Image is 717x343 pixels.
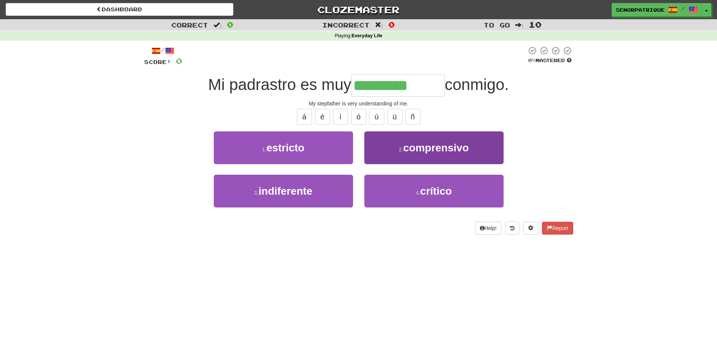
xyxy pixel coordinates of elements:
button: 4.crítico [364,175,504,207]
button: 3.indiferente [214,175,353,207]
a: senorpatrique / [612,3,702,17]
span: 0 [176,56,182,66]
button: á [297,109,312,125]
span: indiferente [259,185,312,197]
div: My stepfather is very understanding of me. [144,100,573,107]
small: 1 . [262,146,266,152]
span: comprensivo [403,142,469,154]
span: estricto [266,142,304,154]
button: Round history (alt+y) [505,222,519,235]
span: Score: [144,59,171,65]
button: Report [542,222,573,235]
span: crítico [420,185,452,197]
strong: Everyday Life [352,33,382,38]
button: 2.comprensivo [364,131,504,164]
button: é [315,109,330,125]
button: 1.estricto [214,131,353,164]
span: 0 [227,20,233,29]
span: 0 % [528,57,536,63]
span: : [375,22,383,28]
a: Dashboard [6,3,233,16]
span: : [213,22,222,28]
small: 3 . [254,190,259,196]
span: Correct [171,21,208,29]
span: 0 [388,20,395,29]
span: : [515,22,524,28]
button: ú [369,109,384,125]
span: 10 [529,20,542,29]
span: senorpatrique [616,6,665,13]
small: 2 . [399,146,403,152]
button: ó [351,109,366,125]
span: To go [484,21,510,29]
span: / [681,6,685,11]
div: / [144,46,182,55]
div: Mastered [527,57,573,64]
small: 4 . [416,190,420,196]
button: ñ [405,109,420,125]
button: Help! [475,222,502,235]
span: Mi padrastro es muy [208,76,351,93]
button: ü [387,109,402,125]
span: Incorrect [322,21,370,29]
a: Clozemaster [245,3,472,16]
button: í [333,109,348,125]
span: conmigo. [445,76,509,93]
